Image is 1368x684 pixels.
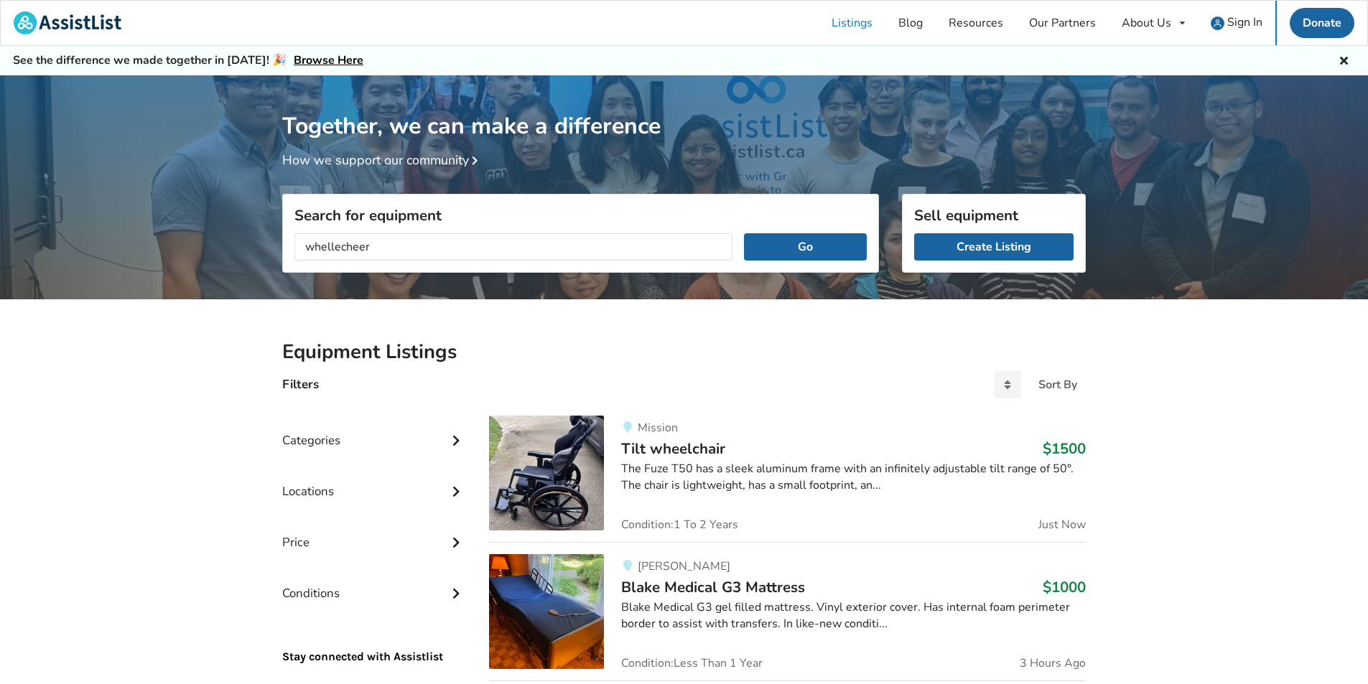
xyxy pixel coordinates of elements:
a: user icon Sign In [1198,1,1275,45]
span: Sign In [1227,14,1262,30]
h1: Together, we can make a difference [282,75,1086,141]
a: Resources [936,1,1016,45]
img: user icon [1211,17,1224,30]
h3: Search for equipment [294,206,867,225]
span: Condition: 1 To 2 Years [621,519,738,530]
div: The Fuze T50 has a sleek aluminum frame with an infinitely adjustable tilt range of 50°. The chai... [621,461,1086,494]
div: Categories [282,404,466,455]
span: Mission [638,420,678,436]
img: bedroom equipment-blake medical g3 mattress [489,554,604,669]
div: Sort By [1038,379,1077,390]
div: Price [282,506,466,557]
div: Conditions [282,557,466,608]
a: Listings [819,1,885,45]
span: Tilt wheelchair [621,439,725,459]
div: About Us [1122,17,1171,29]
a: Blog [885,1,936,45]
input: I am looking for... [294,233,732,261]
a: Our Partners [1016,1,1109,45]
a: bedroom equipment-blake medical g3 mattress [PERSON_NAME]Blake Medical G3 Mattress$1000Blake Medi... [489,542,1086,680]
a: Donate [1290,8,1354,38]
img: assistlist-logo [14,11,121,34]
span: [PERSON_NAME] [638,558,730,574]
a: Create Listing [914,233,1074,261]
p: Stay connected with Assistlist [282,609,466,665]
h5: See the difference we made together in [DATE]! 🎉 [13,53,363,68]
span: Just Now [1038,519,1086,530]
h3: $1500 [1043,439,1086,458]
img: mobility-tilt wheelchair [489,416,604,530]
div: Blake Medical G3 gel filled mattress. Vinyl exterior cover. Has internal foam perimeter border to... [621,599,1086,632]
span: 3 Hours Ago [1020,657,1086,669]
h4: Filters [282,376,319,393]
a: mobility-tilt wheelchair MissionTilt wheelchair$1500The Fuze T50 has a sleek aluminum frame with ... [489,416,1086,542]
div: Locations [282,455,466,506]
a: Browse Here [294,52,363,68]
a: How we support our community [282,151,483,169]
button: Go [744,233,867,261]
h3: $1000 [1043,578,1086,596]
span: Condition: Less Than 1 Year [621,657,763,669]
span: Blake Medical G3 Mattress [621,577,805,597]
h2: Equipment Listings [282,339,1086,365]
h3: Sell equipment [914,206,1074,225]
